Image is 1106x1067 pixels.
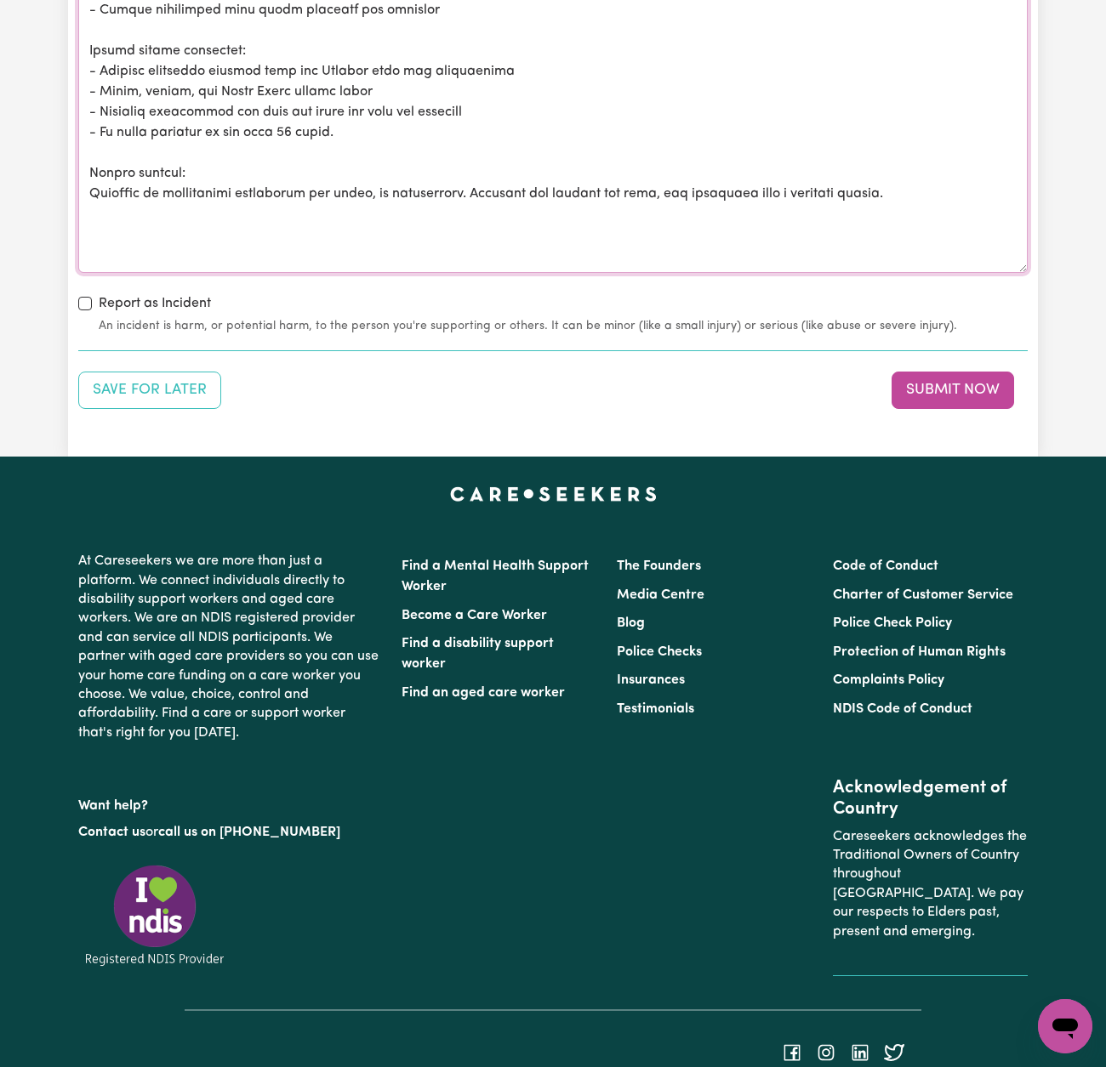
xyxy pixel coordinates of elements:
[78,790,381,815] p: Want help?
[892,372,1014,409] button: Submit your job report
[833,820,1028,948] p: Careseekers acknowledges the Traditional Owners of Country throughout [GEOGRAPHIC_DATA]. We pay o...
[833,616,952,630] a: Police Check Policy
[78,372,221,409] button: Save your job report
[78,816,381,848] p: or
[617,616,645,630] a: Blog
[402,609,547,622] a: Become a Care Worker
[816,1046,836,1059] a: Follow Careseekers on Instagram
[833,559,938,573] a: Code of Conduct
[402,686,565,700] a: Find an aged care worker
[833,778,1028,820] h2: Acknowledgement of Country
[617,645,702,659] a: Police Checks
[450,487,657,501] a: Careseekers home page
[833,645,1006,659] a: Protection of Human Rights
[782,1046,802,1059] a: Follow Careseekers on Facebook
[78,826,145,839] a: Contact us
[78,862,231,968] img: Registered NDIS provider
[833,702,972,716] a: NDIS Code of Conduct
[850,1046,870,1059] a: Follow Careseekers on LinkedIn
[78,545,381,749] p: At Careseekers we are more than just a platform. We connect individuals directly to disability su...
[1038,999,1092,1053] iframe: Button to launch messaging window
[833,588,1013,602] a: Charter of Customer Service
[402,637,554,671] a: Find a disability support worker
[833,673,944,687] a: Complaints Policy
[158,826,340,839] a: call us on [PHONE_NUMBER]
[884,1046,904,1059] a: Follow Careseekers on Twitter
[99,317,1028,335] small: An incident is harm, or potential harm, to the person you're supporting or others. It can be mino...
[617,702,694,716] a: Testimonials
[617,559,701,573] a: The Founders
[617,673,685,687] a: Insurances
[617,588,704,602] a: Media Centre
[402,559,589,593] a: Find a Mental Health Support Worker
[99,293,211,314] label: Report as Incident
